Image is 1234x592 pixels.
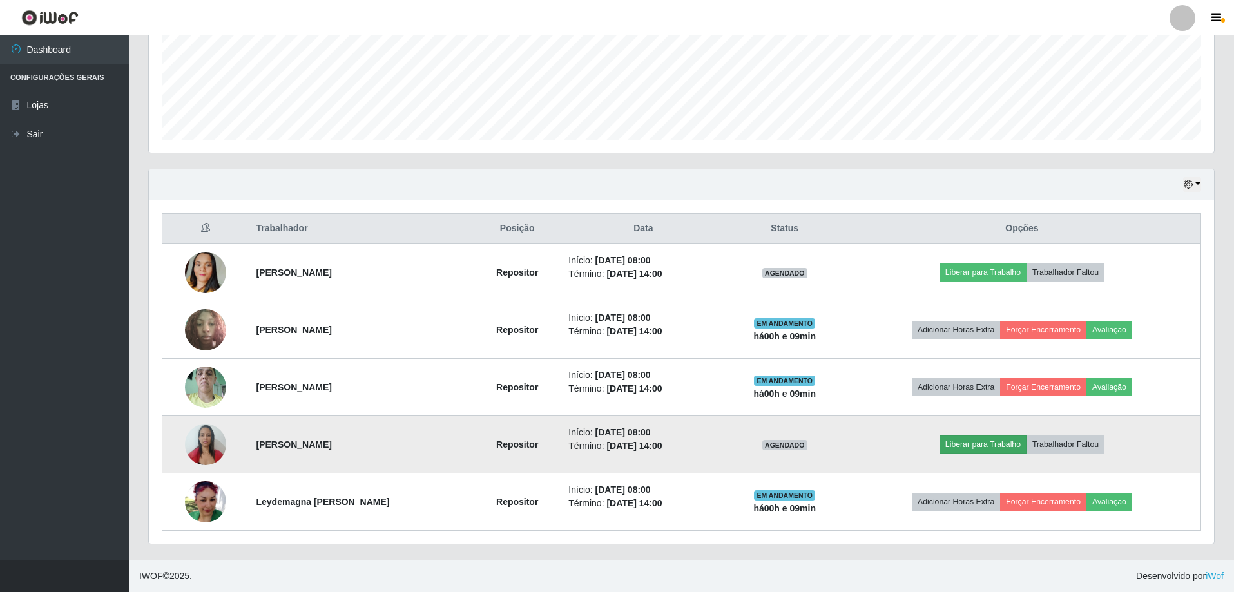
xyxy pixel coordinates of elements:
[753,388,816,399] strong: há 00 h e 09 min
[606,498,662,508] time: [DATE] 14:00
[496,382,538,392] strong: Repositor
[754,490,815,501] span: EM ANDAMENTO
[496,325,538,335] strong: Repositor
[1136,569,1224,583] span: Desenvolvido por
[256,325,331,335] strong: [PERSON_NAME]
[1086,321,1132,339] button: Avaliação
[496,267,538,278] strong: Repositor
[912,493,1000,511] button: Adicionar Horas Extra
[606,441,662,451] time: [DATE] 14:00
[568,483,718,497] li: Início:
[595,484,651,495] time: [DATE] 08:00
[21,10,79,26] img: CoreUI Logo
[568,368,718,382] li: Início:
[256,497,389,507] strong: Leydemagna [PERSON_NAME]
[595,427,651,437] time: [DATE] 08:00
[726,214,843,244] th: Status
[568,382,718,396] li: Término:
[754,376,815,386] span: EM ANDAMENTO
[606,269,662,279] time: [DATE] 14:00
[139,571,163,581] span: IWOF
[762,268,807,278] span: AGENDADO
[753,503,816,513] strong: há 00 h e 09 min
[1000,321,1086,339] button: Forçar Encerramento
[568,311,718,325] li: Início:
[1027,435,1104,454] button: Trabalhador Faltou
[568,426,718,439] li: Início:
[185,359,226,414] img: 1753296713648.jpeg
[595,312,651,323] time: [DATE] 08:00
[1027,263,1104,282] button: Trabalhador Faltou
[912,378,1000,396] button: Adicionar Horas Extra
[595,370,651,380] time: [DATE] 08:00
[474,214,561,244] th: Posição
[568,497,718,510] li: Término:
[256,267,331,278] strong: [PERSON_NAME]
[568,267,718,281] li: Término:
[496,439,538,450] strong: Repositor
[606,383,662,394] time: [DATE] 14:00
[139,569,192,583] span: © 2025 .
[185,236,226,309] img: 1748562791419.jpeg
[1086,378,1132,396] button: Avaliação
[606,326,662,336] time: [DATE] 14:00
[753,331,816,341] strong: há 00 h e 09 min
[185,302,226,357] img: 1752934097252.jpeg
[595,255,651,265] time: [DATE] 08:00
[248,214,474,244] th: Trabalhador
[568,439,718,453] li: Término:
[1000,378,1086,396] button: Forçar Encerramento
[568,325,718,338] li: Término:
[912,321,1000,339] button: Adicionar Horas Extra
[185,417,226,472] img: 1753374909353.jpeg
[844,214,1201,244] th: Opções
[496,497,538,507] strong: Repositor
[940,435,1027,454] button: Liberar para Trabalho
[754,318,815,329] span: EM ANDAMENTO
[1086,493,1132,511] button: Avaliação
[185,481,226,522] img: 1754944379156.jpeg
[1000,493,1086,511] button: Forçar Encerramento
[256,439,331,450] strong: [PERSON_NAME]
[940,263,1027,282] button: Liberar para Trabalho
[568,254,718,267] li: Início:
[762,440,807,450] span: AGENDADO
[561,214,726,244] th: Data
[256,382,331,392] strong: [PERSON_NAME]
[1206,571,1224,581] a: iWof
